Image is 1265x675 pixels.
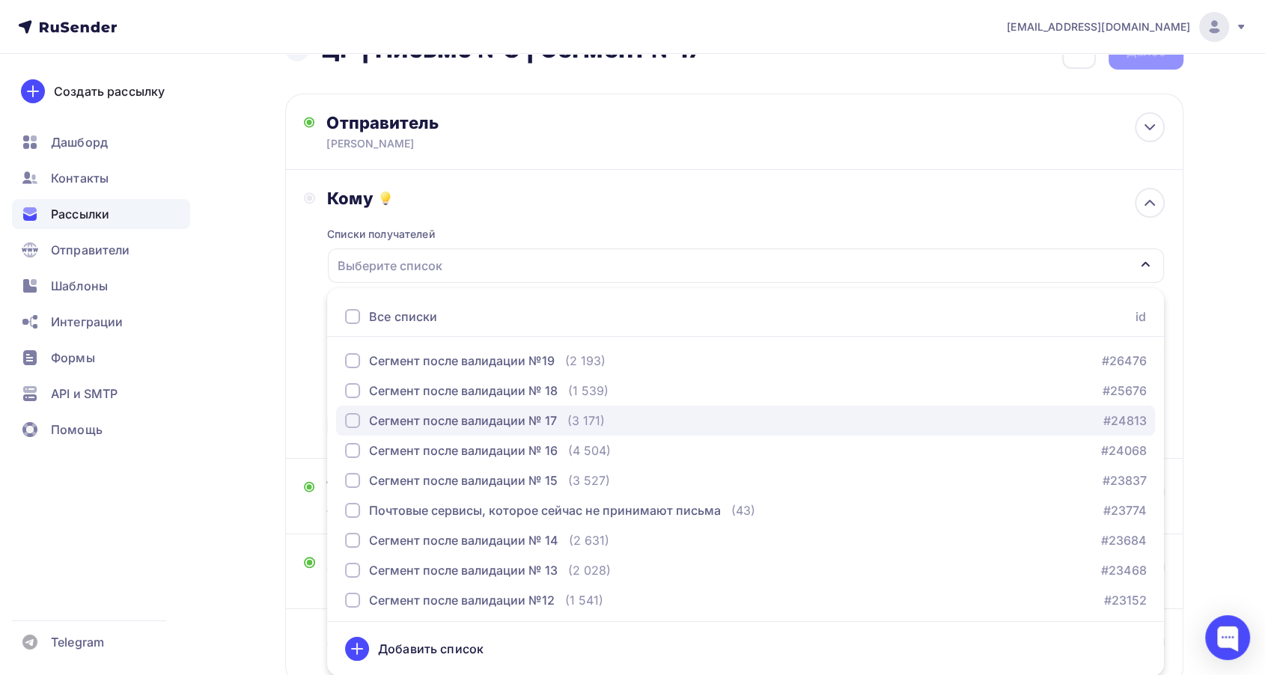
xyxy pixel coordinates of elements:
div: (3 171) [567,412,605,430]
a: Отправители [12,235,190,265]
a: #23774 [1103,501,1147,519]
div: Сегмент после валидации № 15 [369,471,558,489]
span: Помощь [51,421,103,439]
span: API и SMTP [51,385,118,403]
div: Кому [327,188,1164,209]
span: Отправители [51,241,130,259]
a: #24813 [1103,412,1147,430]
span: Формы [51,349,95,367]
span: Дашборд [51,133,108,151]
div: Сегмент после валидации №12 [369,591,555,609]
span: Контакты [51,169,109,187]
div: (1 539) [568,382,609,400]
div: (2 028) [568,561,611,579]
div: Сегмент после валидации №19 [369,352,555,370]
div: Добавить список [378,640,484,658]
a: Шаблоны [12,271,190,301]
a: Дашборд [12,127,190,157]
div: (4 504) [568,442,611,459]
span: [EMAIL_ADDRESS][DOMAIN_NAME] [1007,19,1190,34]
div: Списки получателей [327,227,435,242]
a: #24068 [1101,442,1147,459]
div: Выберите список [332,252,448,279]
div: [PERSON_NAME] [326,136,618,151]
span: Рассылки [51,205,109,223]
div: (1 541) [565,591,603,609]
div: Сегмент после валидации № 13 [369,561,558,579]
a: Формы [12,343,190,373]
span: Telegram [51,633,104,651]
div: Сегмент после валидации № 17 [369,412,557,430]
div: (43) [731,501,755,519]
div: (2 631) [569,531,609,549]
button: Выберите список [327,248,1164,284]
a: Рассылки [12,199,190,229]
span: Интеграции [51,313,123,331]
a: Контакты [12,163,190,193]
div: (3 527) [568,471,610,489]
span: Шаблоны [51,277,108,295]
a: #23837 [1103,471,1147,489]
div: Почтовые сервисы, которое сейчас не принимают письма [369,501,721,519]
div: id [1136,308,1146,326]
div: Отправитель [326,112,650,133]
a: #23152 [1104,591,1147,609]
div: (2 193) [565,352,606,370]
div: Сегмент после валидации № 14 [369,531,558,549]
a: #23684 [1101,531,1147,549]
div: Создать рассылку [54,82,165,100]
div: Сегмент после валидации № 18 [369,382,558,400]
div: Сегмент после валидации № 16 [369,442,558,459]
a: #26476 [1102,352,1147,370]
div: Все списки [369,308,437,326]
a: #25676 [1103,382,1147,400]
a: #23468 [1101,561,1147,579]
a: [EMAIL_ADDRESS][DOMAIN_NAME] [1007,12,1247,42]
